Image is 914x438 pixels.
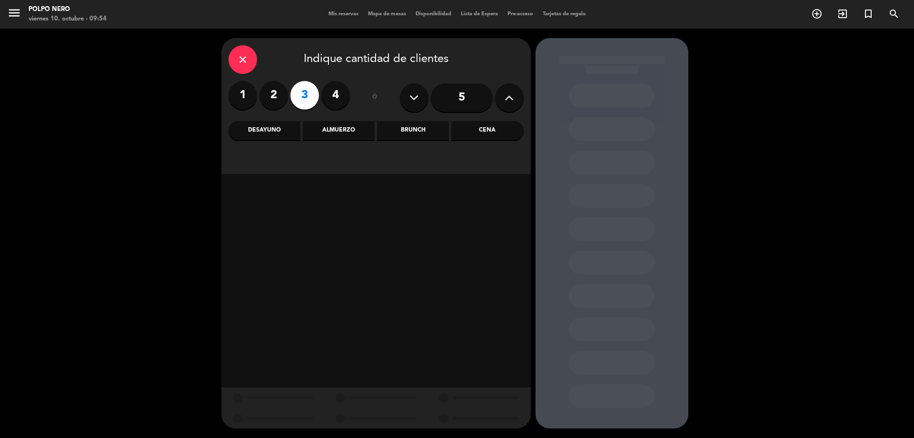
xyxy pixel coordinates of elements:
div: Cena [451,121,523,140]
div: Brunch [377,121,449,140]
label: 3 [290,81,319,110]
span: Pre-acceso [503,11,538,17]
span: Mapa de mesas [363,11,411,17]
i: search [888,8,900,20]
label: 2 [259,81,288,110]
div: Desayuno [228,121,300,140]
button: menu [7,6,21,23]
i: close [237,54,248,65]
label: 1 [228,81,257,110]
div: Polpo Nero [29,5,107,14]
div: ó [359,81,390,114]
div: viernes 10. octubre - 09:54 [29,14,107,24]
span: Disponibilidad [411,11,456,17]
i: menu [7,6,21,20]
i: add_circle_outline [811,8,823,20]
span: Tarjetas de regalo [538,11,591,17]
div: Indique cantidad de clientes [228,45,524,74]
span: Lista de Espera [456,11,503,17]
i: turned_in_not [863,8,874,20]
div: Almuerzo [303,121,375,140]
i: exit_to_app [837,8,848,20]
span: Mis reservas [324,11,363,17]
label: 4 [321,81,350,110]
